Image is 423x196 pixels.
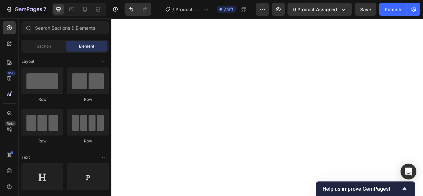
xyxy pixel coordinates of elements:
span: Text [21,154,30,160]
div: Undo/Redo [125,3,151,16]
div: Row [21,97,63,102]
span: Save [360,7,371,12]
div: Row [67,97,109,102]
span: Toggle open [98,152,109,163]
div: Publish [385,6,401,13]
span: Draft [223,6,233,12]
button: 0 product assigned [288,3,352,16]
div: Open Intercom Messenger [401,164,416,179]
span: Element [79,43,94,49]
span: Section [37,43,51,49]
div: Row [67,138,109,144]
span: / [173,6,174,13]
div: Beta [5,121,16,126]
button: Show survey - Help us improve GemPages! [323,185,408,193]
div: Row [21,138,63,144]
button: Publish [379,3,407,16]
span: Layout [21,59,34,64]
input: Search Sections & Elements [21,21,109,34]
span: Toggle open [98,56,109,67]
button: Save [355,3,376,16]
p: 7 [43,5,46,13]
span: Product Page - [DATE] 14:26:15 [175,6,201,13]
div: 450 [6,70,16,76]
button: 7 [3,3,49,16]
span: Help us improve GemPages! [323,186,401,192]
iframe: Design area [111,19,423,196]
span: 0 product assigned [293,6,337,13]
